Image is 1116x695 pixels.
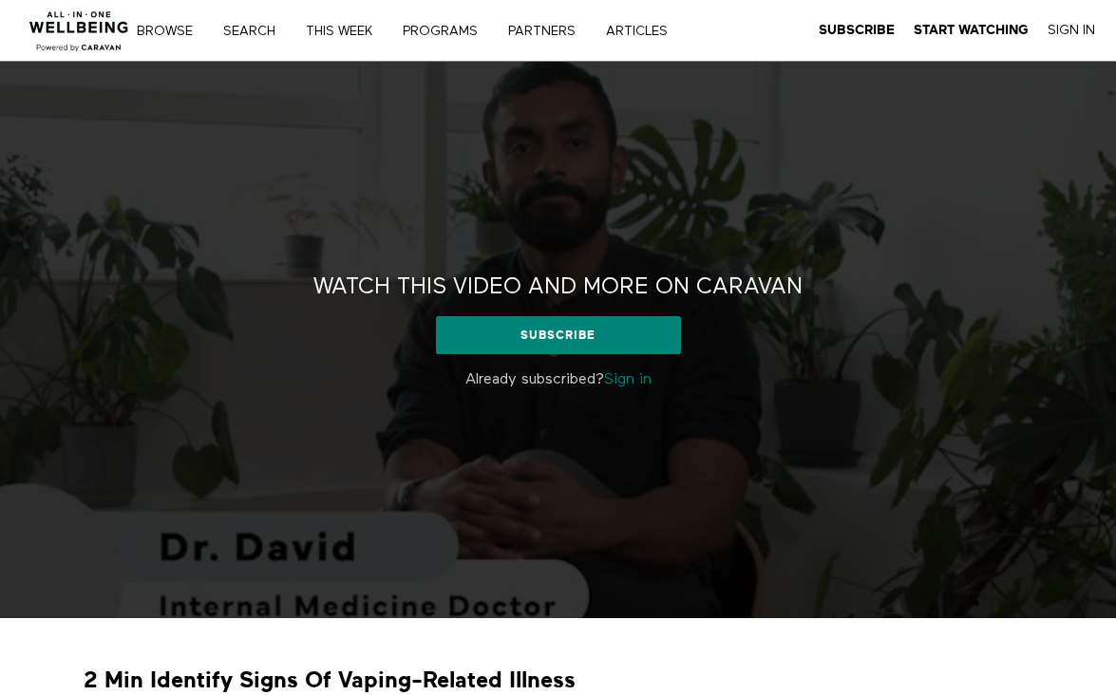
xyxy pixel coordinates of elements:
[914,22,1029,39] a: Start Watching
[599,25,688,38] a: ARTICLES
[150,21,707,40] nav: Primary
[303,368,814,391] p: Already subscribed?
[313,272,803,302] h2: Watch this video and more on CARAVAN
[501,25,596,38] a: PARTNERS
[819,23,895,37] strong: Subscribe
[1048,22,1095,39] a: Sign In
[436,316,681,354] a: Subscribe
[914,23,1029,37] strong: Start Watching
[819,22,895,39] a: Subscribe
[604,372,652,387] a: Sign in
[217,25,295,38] a: Search
[299,25,392,38] a: THIS WEEK
[396,25,498,38] a: PROGRAMS
[130,25,213,38] a: Browse
[84,666,576,695] strong: 2 Min Identify Signs Of Vaping-Related Illness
